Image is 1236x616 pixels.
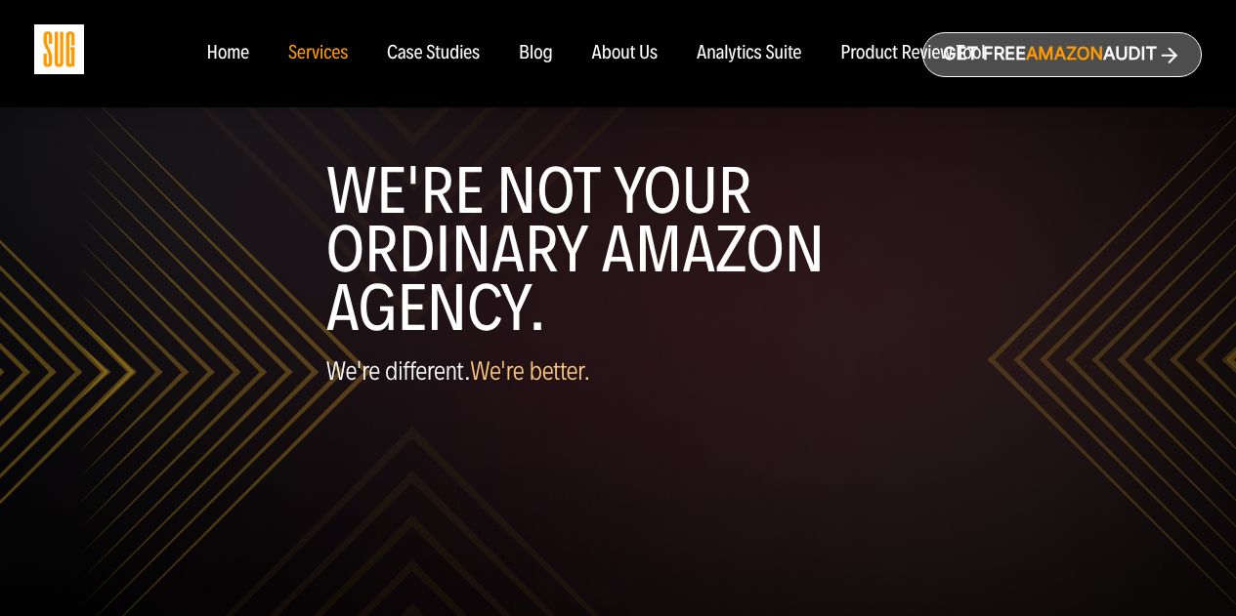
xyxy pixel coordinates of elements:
[922,32,1202,77] a: Get freeAmazonAudit
[840,43,985,64] a: Product Review Tool
[326,357,911,386] p: We're different.
[34,24,84,74] img: Sug
[470,355,590,387] span: We're better.
[326,162,911,338] h1: WE'RE NOT YOUR ORDINARY AMAZON AGENCY.
[592,43,659,64] a: About Us
[288,43,348,64] a: Services
[697,43,801,64] a: Analytics Suite
[387,43,480,64] a: Case Studies
[206,43,248,64] a: Home
[1026,44,1103,64] span: Amazon
[519,43,553,64] a: Blog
